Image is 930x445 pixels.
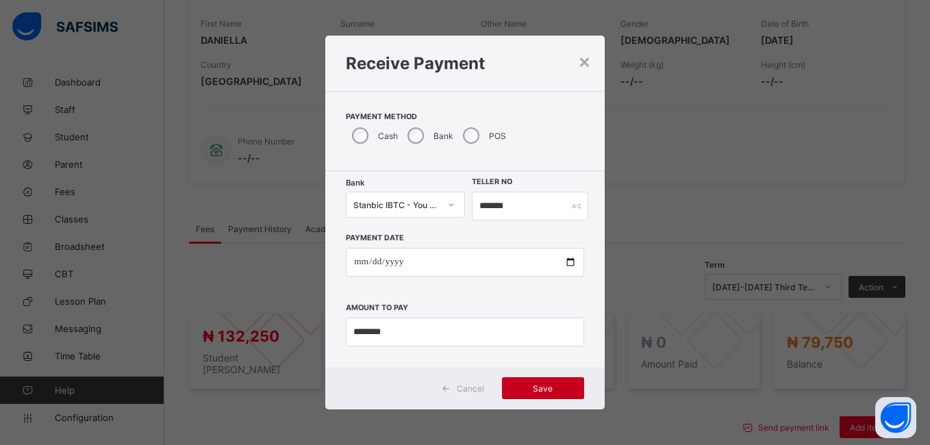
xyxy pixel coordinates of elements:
span: Payment Method [346,112,583,121]
span: Cancel [457,383,484,394]
label: Amount to pay [346,303,408,312]
div: Stanbic IBTC - You Nik Academy [353,200,440,210]
label: Teller No [472,177,512,186]
label: POS [489,131,506,141]
label: Bank [433,131,453,141]
button: Open asap [875,397,916,438]
h1: Receive Payment [346,53,583,73]
label: Payment Date [346,233,404,242]
label: Cash [378,131,398,141]
span: Save [512,383,574,394]
span: Bank [346,178,364,188]
div: × [578,49,591,73]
